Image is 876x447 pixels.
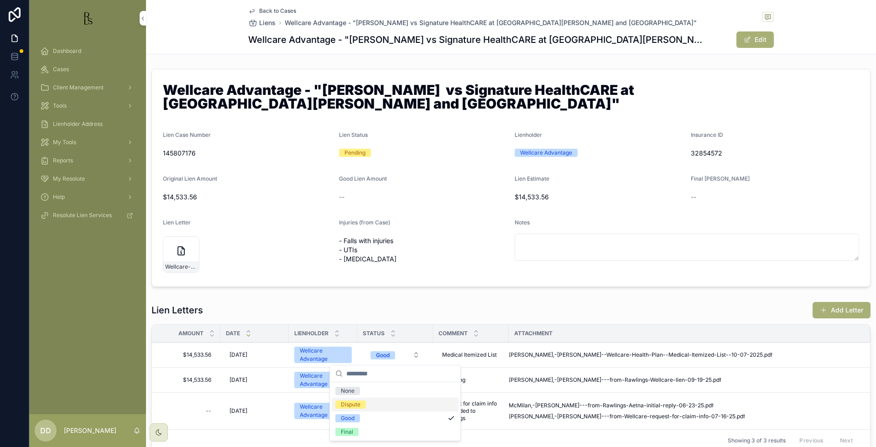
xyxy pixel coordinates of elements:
[163,348,215,362] a: $14,533.56
[29,36,146,235] div: scrollable content
[163,219,191,226] span: Lien Letter
[341,414,355,422] div: Good
[344,149,365,157] div: Pending
[53,120,103,128] span: Lienholder Address
[294,347,352,363] a: Wellcare Advantage
[294,372,352,388] a: Wellcare Advantage
[163,131,211,138] span: Lien Case Number
[330,382,460,441] div: Suggestions
[35,98,141,114] a: Tools
[363,330,385,337] span: Status
[229,351,247,359] span: [DATE]
[178,330,203,337] span: Amount
[438,396,503,426] a: request for claim info forwarded to Rawlings
[53,212,112,219] span: Resolute Lien Services
[53,175,85,182] span: My Resolute
[248,7,296,15] a: Back to Cases
[248,33,705,46] h1: Wellcare Advantage - "[PERSON_NAME] vs Signature HealthCARE at [GEOGRAPHIC_DATA][PERSON_NAME] and...
[163,83,859,114] h1: Wellcare Advantage - "[PERSON_NAME] vs Signature HealthCARE at [GEOGRAPHIC_DATA][PERSON_NAME] and...
[515,175,549,182] span: Lien Estimate
[300,372,346,388] div: Wellcare Advantage
[165,263,197,270] span: Wellcare-Advantage-initial-lien-request-02-14-2025
[64,426,116,435] p: [PERSON_NAME]
[163,373,215,387] a: $14,533.56
[509,351,859,359] a: [PERSON_NAME],-[PERSON_NAME]--Wellcare-Health-Plan--Medical-Itemized-List--10-07-2025.pdf
[763,351,772,359] span: .pdf
[151,304,203,317] h1: Lien Letters
[163,149,332,158] span: 145807176
[53,102,67,109] span: Tools
[53,66,69,73] span: Cases
[339,219,390,226] span: Injuries (from Case)
[735,413,745,420] span: .pdf
[167,351,211,359] span: $14,533.56
[294,403,352,419] a: Wellcare Advantage
[691,149,860,158] span: 32854572
[80,11,95,26] img: App logo
[226,404,283,418] a: [DATE]
[509,413,735,420] span: [PERSON_NAME],-[PERSON_NAME]---from-Wellcare-request-for-claim-info-07-16-25
[341,387,355,395] div: None
[339,175,387,182] span: Good Lien Amount
[53,139,76,146] span: My Tools
[363,346,428,364] a: Select Button
[285,18,697,27] a: Wellcare Advantage - "[PERSON_NAME] vs Signature HealthCARE at [GEOGRAPHIC_DATA][PERSON_NAME] and...
[294,330,328,337] span: Lienholder
[514,330,553,337] span: Attachment
[515,131,542,138] span: Lienholder
[35,116,141,132] a: Lienholder Address
[226,348,283,362] a: [DATE]
[35,207,141,223] a: Resolute Lien Services
[167,376,211,384] span: $14,533.56
[35,43,141,59] a: Dashboard
[691,192,696,202] span: --
[442,400,500,422] span: request for claim info forwarded to Rawlings
[53,193,65,201] span: Help
[300,403,346,419] div: Wellcare Advantage
[226,373,283,387] a: [DATE]
[40,425,51,436] span: DD
[259,7,296,15] span: Back to Cases
[259,18,276,27] span: Liens
[509,402,704,409] span: McMilan,-[PERSON_NAME]---from-Rawlings-Aetna-initial-reply-06-23-25
[736,31,774,48] button: Edit
[438,373,503,387] a: disputing
[813,302,871,318] button: Add Letter
[53,84,104,91] span: Client Management
[35,61,141,78] a: Cases
[341,428,353,436] div: Final
[226,330,240,337] span: Date
[509,376,859,384] a: [PERSON_NAME],-[PERSON_NAME]---from-Rawlings-Wellcare-lien-09-19-25.pdf
[339,192,344,202] span: --
[163,404,215,418] a: --
[691,175,750,182] span: Final [PERSON_NAME]
[712,376,721,384] span: .pdf
[341,400,360,409] div: Dispute
[339,236,508,264] span: - Falls with injuries - UTIs - [MEDICAL_DATA]
[229,407,247,415] span: [DATE]
[376,351,390,359] div: Good
[363,347,427,363] button: Select Button
[206,407,211,415] div: --
[229,376,247,384] span: [DATE]
[163,175,217,182] span: Original Lien Amount
[35,79,141,96] a: Client Management
[53,157,73,164] span: Reports
[691,131,723,138] span: Insurance ID
[515,192,683,202] span: $14,533.56
[35,171,141,187] a: My Resolute
[728,437,786,444] span: Showing 3 of 3 results
[438,348,503,362] a: Medical Itemized List
[53,47,81,55] span: Dashboard
[704,402,714,409] span: .pdf
[509,402,859,420] a: McMilan,-[PERSON_NAME]---from-Rawlings-Aetna-initial-reply-06-23-25.pdf[PERSON_NAME],-[PERSON_NAM...
[248,18,276,27] a: Liens
[509,351,763,359] span: [PERSON_NAME],-[PERSON_NAME]--Wellcare-Health-Plan--Medical-Itemized-List--10-07-2025
[339,131,368,138] span: Lien Status
[509,376,712,384] span: [PERSON_NAME],-[PERSON_NAME]---from-Rawlings-Wellcare-lien-09-19-25
[442,351,497,359] span: Medical Itemized List
[300,347,346,363] div: Wellcare Advantage
[35,152,141,169] a: Reports
[438,330,468,337] span: Comment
